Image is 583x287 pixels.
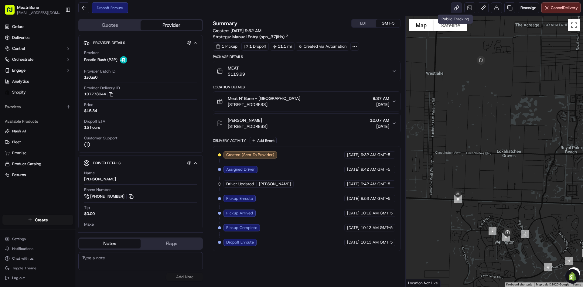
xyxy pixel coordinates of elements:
div: $0.00 [84,211,95,217]
a: [PHONE_NUMBER] [84,193,135,200]
span: Engage [12,68,26,73]
button: Fleet [2,137,73,147]
span: Log out [12,275,25,280]
button: Create [2,215,73,225]
img: roadie-logo-v2.jpg [120,56,127,63]
a: Nash AI [5,128,71,134]
div: 📗 [6,89,11,94]
span: [DATE] [347,210,360,216]
div: Favorites [2,102,73,112]
button: Reassign [518,2,539,13]
a: Deliveries [2,33,73,43]
div: 1 Dropoff [241,42,269,51]
span: Customer Support [84,135,118,141]
span: 10:12 AM GMT-5 [361,210,393,216]
span: [STREET_ADDRESS] [228,101,300,108]
span: Assigned Driver [226,167,255,172]
span: [DATE] [347,196,360,201]
div: [PERSON_NAME] [84,176,116,182]
button: Provider Details [84,38,198,48]
span: Created: [213,28,261,34]
span: Pickup Enroute [226,196,253,201]
span: Meat N' Bone - [GEOGRAPHIC_DATA] [228,95,300,101]
span: Pylon [60,103,73,108]
span: 9:53 AM GMT-5 [361,196,390,201]
button: Chat with us! [2,254,73,263]
span: Orders [12,24,24,29]
span: 1s0uu0 [84,75,97,80]
span: [DATE] [370,123,389,129]
a: Orders [2,22,73,32]
span: [DATE] [347,167,360,172]
a: Terms (opens in new tab) [573,283,581,286]
button: Meat N' Bone - [GEOGRAPHIC_DATA][STREET_ADDRESS]9:37 AM[DATE] [213,92,400,111]
div: 11.1 mi [270,42,295,51]
span: 9:32 AM GMT-5 [361,152,390,158]
a: Manual Entry (opn_37jiHh) [232,34,289,40]
span: $119.99 [228,71,245,77]
button: Notes [79,239,141,248]
span: Driver Updated [226,181,254,187]
button: GMT-5 [376,19,400,27]
span: Product Catalog [12,161,41,167]
span: 9:37 AM [373,95,389,101]
span: Notifications [12,246,33,251]
span: Knowledge Base [12,88,46,94]
a: 💻API Documentation [49,86,100,97]
button: Product Catalog [2,159,73,169]
span: 9:42 AM GMT-5 [361,167,390,172]
button: Toggle fullscreen view [568,19,580,31]
div: Location Details [213,85,400,90]
span: Pickup Complete [226,225,257,231]
span: Promise [12,150,26,156]
div: 7 [486,224,499,237]
button: [EMAIL_ADDRESS][DOMAIN_NAME] [17,10,60,15]
span: [PERSON_NAME] [228,117,262,123]
div: Strategy: [213,34,289,40]
button: Promise [2,148,73,158]
span: Fleet [12,139,21,145]
button: Add Event [250,137,277,144]
span: Deliveries [12,35,29,40]
button: MeatnBone[EMAIL_ADDRESS][DOMAIN_NAME] [2,2,63,17]
div: 1 Pickup [213,42,240,51]
button: Driver Details [84,158,198,168]
span: 9:42 AM GMT-5 [361,181,390,187]
button: Keyboard shortcuts [506,282,532,287]
a: Powered byPylon [43,103,73,108]
button: Provider [141,20,202,30]
span: Dropoff Enroute [226,240,254,245]
button: CancelDelivery [541,2,581,13]
button: MEAT$119.99 [213,61,400,81]
img: Shopify logo [5,90,10,95]
span: 10:07 AM [370,117,389,123]
a: Shopify [2,87,73,97]
a: Analytics [2,77,73,86]
span: [DATE] [347,181,360,187]
span: Provider Details [93,40,125,45]
button: Log out [2,274,73,282]
button: Show satellite imagery [434,19,467,31]
div: 5 [519,228,532,241]
span: Settings [12,237,26,241]
button: EDT [352,19,376,27]
span: $15.34 [84,108,97,114]
button: Toggle Theme [2,264,73,272]
span: Create [35,217,48,223]
img: 1736555255976-a54dd68f-1ca7-489b-9aae-adbdc363a1c4 [6,58,17,69]
button: MeatnBone [17,4,39,10]
div: 4 [541,261,554,274]
div: Start new chat [21,58,100,64]
span: [DATE] [347,240,360,245]
h3: Summary [213,21,237,26]
span: Returns [12,172,26,178]
input: Got a question? Start typing here... [16,39,109,46]
button: Map camera controls [568,267,580,279]
span: [DATE] 9:32 AM [230,28,261,33]
span: 10:13 AM GMT-5 [361,240,393,245]
span: Pickup Arrived [226,210,253,216]
button: Notifications [2,244,73,253]
button: Nash AI [2,126,73,136]
span: Orchestrate [12,57,33,62]
span: Dropoff ETA [84,119,105,124]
